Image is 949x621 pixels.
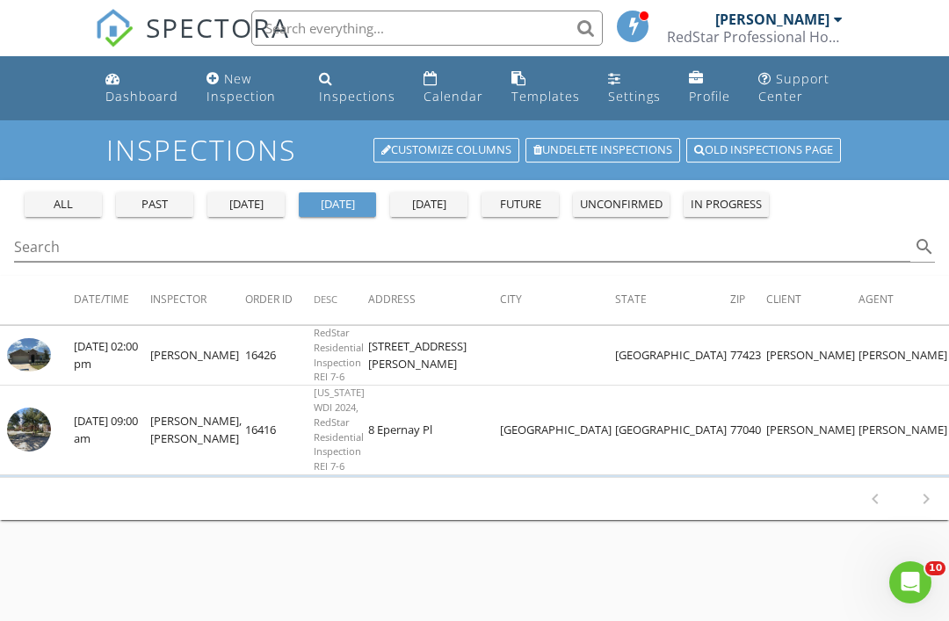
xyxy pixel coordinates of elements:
td: 8 Epernay Pl [368,386,500,475]
td: 16426 [245,326,314,386]
img: The Best Home Inspection Software - Spectora [95,9,134,47]
span: Agent [858,292,894,307]
div: Dashboard [105,88,178,105]
th: Order ID: Not sorted. [245,276,314,325]
div: Support Center [758,70,829,105]
a: Support Center [751,63,851,113]
div: unconfirmed [580,196,663,213]
th: Client: Not sorted. [766,276,858,325]
div: all [32,196,95,213]
button: [DATE] [299,192,376,217]
a: Inspections [312,63,402,113]
a: Undelete inspections [525,138,680,162]
span: Client [766,292,801,307]
img: streetview [7,408,51,451]
a: Templates [504,63,587,113]
input: Search [14,233,910,262]
td: [PERSON_NAME] [766,386,858,475]
th: City: Not sorted. [500,276,615,325]
td: [PERSON_NAME], [PERSON_NAME] [150,386,245,475]
div: RedStar Professional Home Inspection, Inc [667,28,843,46]
span: Inspector [150,292,206,307]
div: New Inspection [206,70,276,105]
td: [PERSON_NAME] [766,326,858,386]
td: [DATE] 09:00 am [74,386,150,475]
button: future [482,192,559,217]
th: Zip: Not sorted. [730,276,766,325]
span: Order ID [245,292,293,307]
span: Zip [730,292,745,307]
a: Customize Columns [373,138,519,162]
button: [DATE] [390,192,467,217]
a: Dashboard [98,63,185,113]
span: [US_STATE] WDI 2024, RedStar Residential Inspection REI 7-6 [314,386,365,473]
button: all [25,192,102,217]
div: [DATE] [306,196,369,213]
th: Desc: Not sorted. [314,276,368,325]
td: 77423 [730,326,766,386]
iframe: Intercom live chat [889,561,931,603]
button: [DATE] [207,192,285,217]
i: search [914,236,935,257]
td: [GEOGRAPHIC_DATA] [615,386,730,475]
div: future [489,196,552,213]
button: in progress [684,192,769,217]
a: Old inspections page [686,138,841,162]
th: State: Not sorted. [615,276,730,325]
td: 16416 [245,386,314,475]
th: Address: Not sorted. [368,276,500,325]
td: 77040 [730,386,766,475]
th: Date/Time: Not sorted. [74,276,150,325]
img: 9375821%2Freports%2F4c71dc71-d842-4a3d-92db-968aec77f94a%2Fcover_photos%2FdvzYBdaDLfvZcQxmQ6Ff%2F... [7,338,51,371]
div: Settings [608,88,661,105]
span: Desc [314,292,337,306]
h1: Inspections [106,134,843,165]
a: Settings [601,63,668,113]
div: [DATE] [397,196,460,213]
a: New Inspection [199,63,298,113]
div: Inspections [319,88,395,105]
td: [DATE] 02:00 pm [74,326,150,386]
span: 10 [925,561,945,575]
td: [PERSON_NAME] [150,326,245,386]
input: Search everything... [251,11,603,46]
a: Calendar [417,63,490,113]
span: Date/Time [74,292,129,307]
div: Profile [689,88,730,105]
div: [DATE] [214,196,278,213]
span: RedStar Residential Inspection REI 7-6 [314,326,364,383]
span: State [615,292,647,307]
td: [GEOGRAPHIC_DATA] [615,326,730,386]
a: SPECTORA [95,24,290,61]
a: Profile [682,63,737,113]
div: Calendar [424,88,483,105]
span: SPECTORA [146,9,290,46]
div: Templates [511,88,580,105]
th: Inspector: Not sorted. [150,276,245,325]
div: [PERSON_NAME] [715,11,829,28]
div: in progress [691,196,762,213]
div: past [123,196,186,213]
button: past [116,192,193,217]
td: [STREET_ADDRESS][PERSON_NAME] [368,326,500,386]
td: [GEOGRAPHIC_DATA] [500,386,615,475]
button: unconfirmed [573,192,670,217]
span: City [500,292,522,307]
span: Address [368,292,416,307]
